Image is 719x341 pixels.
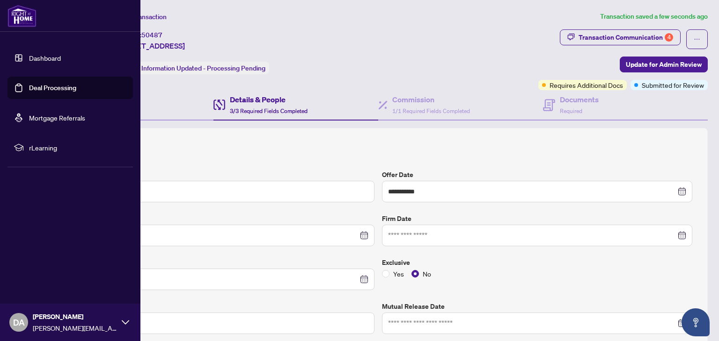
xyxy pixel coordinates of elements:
span: Submitted for Review [642,80,704,90]
article: Transaction saved a few seconds ago [600,11,708,22]
span: Required [560,107,582,114]
a: Deal Processing [29,84,76,92]
label: Mutual Release Date [382,301,692,312]
label: Sold Price [64,170,374,180]
a: Mortgage Referrals [29,114,85,122]
span: ellipsis [694,36,700,43]
span: DA [13,316,25,329]
span: [STREET_ADDRESS] [116,40,185,51]
div: Transaction Communication [579,30,673,45]
h4: Details & People [230,94,308,105]
button: Update for Admin Review [620,57,708,72]
span: 1/1 Required Fields Completed [392,107,470,114]
span: Update for Admin Review [626,57,702,72]
div: 4 [665,33,673,42]
h2: Trade Details [64,143,692,158]
button: Transaction Communication4 [560,29,681,45]
span: Yes [389,269,408,279]
button: Open asap [682,308,710,336]
span: rLearning [29,142,126,153]
span: [PERSON_NAME] [33,312,117,322]
span: No [419,269,435,279]
span: [PERSON_NAME][EMAIL_ADDRESS][PERSON_NAME][DOMAIN_NAME] [33,323,117,333]
label: Exclusive [382,257,692,268]
span: Requires Additional Docs [550,80,623,90]
h4: Commission [392,94,470,105]
h4: Documents [560,94,599,105]
label: Unit/Lot Number [64,301,374,312]
label: Conditional Date [64,257,374,268]
a: Dashboard [29,54,61,62]
span: Information Updated - Processing Pending [141,64,265,72]
span: View Transaction [117,13,167,21]
img: logo [7,5,37,27]
label: Offer Date [382,170,692,180]
span: 3/3 Required Fields Completed [230,107,308,114]
div: Status: [116,62,269,74]
label: Closing Date [64,213,374,224]
span: 50487 [141,31,162,39]
label: Firm Date [382,213,692,224]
